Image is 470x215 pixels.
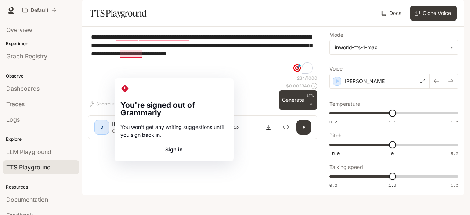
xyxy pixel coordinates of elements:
button: Shortcuts [88,98,119,110]
p: [PERSON_NAME] [112,121,137,128]
span: 0 [391,150,394,157]
a: Docs [380,6,404,21]
span: 1.5 [451,119,458,125]
button: Clone Voice [410,6,457,21]
button: All workspaces [19,3,60,18]
p: CTRL + [307,93,314,102]
span: 1.1 [388,119,396,125]
span: 0.7 [329,119,337,125]
button: Inspect [279,120,293,135]
div: inworld-tts-1-max [330,40,458,54]
span: -5.0 [329,150,340,157]
div: D [96,121,108,133]
p: On June seventh twenty-seventeen, around 2:49 PM, officers were called for an armed robbery in pr... [112,128,149,134]
p: Voice [329,66,343,71]
span: 1.0 [388,182,396,188]
span: 1.5 [451,182,458,188]
div: inworld-tts-1-max [335,44,446,51]
span: 0:13 [228,123,239,131]
h1: TTS Playground [90,6,147,21]
p: Default [30,7,48,14]
button: GenerateCTRL +⏎ [279,90,317,110]
span: 0.5 [329,182,337,188]
p: Temperature [329,101,360,107]
p: Model [329,32,344,37]
p: 234 / 1000 [297,75,317,81]
button: Download audio [261,120,276,135]
p: $ 0.002340 [286,83,310,89]
p: Talking speed [329,165,363,170]
p: [PERSON_NAME] [344,78,387,85]
textarea: To enrich screen reader interactions, please activate Accessibility in Grammarly extension settings [91,33,314,75]
p: Pitch [329,133,341,138]
span: 5.0 [451,150,458,157]
p: ⏎ [307,93,314,107]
